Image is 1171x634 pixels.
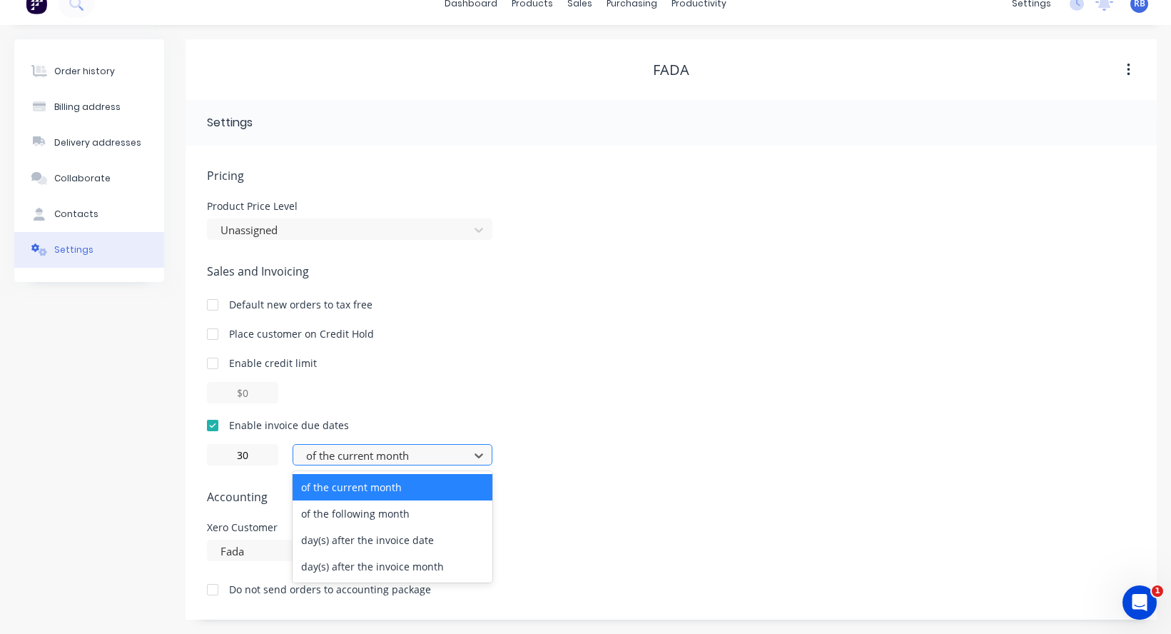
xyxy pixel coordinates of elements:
div: Order history [54,65,115,78]
button: Settings [14,232,164,268]
iframe: Intercom live chat [1122,585,1157,620]
div: Collaborate [54,172,111,185]
div: Default new orders to tax free [229,297,372,312]
div: Billing address [54,101,121,114]
div: day(s) after the invoice month [293,553,492,580]
button: Contacts [14,196,164,232]
span: Accounting [207,488,1135,505]
div: Delivery addresses [54,136,141,149]
div: Do not send orders to accounting package [229,582,431,597]
div: Product Price Level [207,201,492,211]
span: Sales and Invoicing [207,263,1135,280]
button: Billing address [14,89,164,125]
div: Contacts [54,208,98,221]
button: Order history [14,54,164,89]
div: Fada [653,61,689,79]
div: Enable credit limit [229,356,317,371]
button: Collaborate [14,161,164,196]
div: day(s) after the invoice date [293,527,492,553]
span: Pricing [207,167,1135,184]
input: $0 [207,382,278,403]
input: 0 [207,444,278,466]
div: of the current month [293,474,492,500]
div: Enable invoice due dates [229,418,349,433]
div: of the following month [293,500,492,527]
button: Delivery addresses [14,125,164,161]
div: Place customer on Credit Hold [229,326,374,341]
div: Settings [54,243,93,256]
div: Xero Customer [207,523,492,533]
span: 1 [1152,585,1163,597]
div: Settings [207,114,253,131]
